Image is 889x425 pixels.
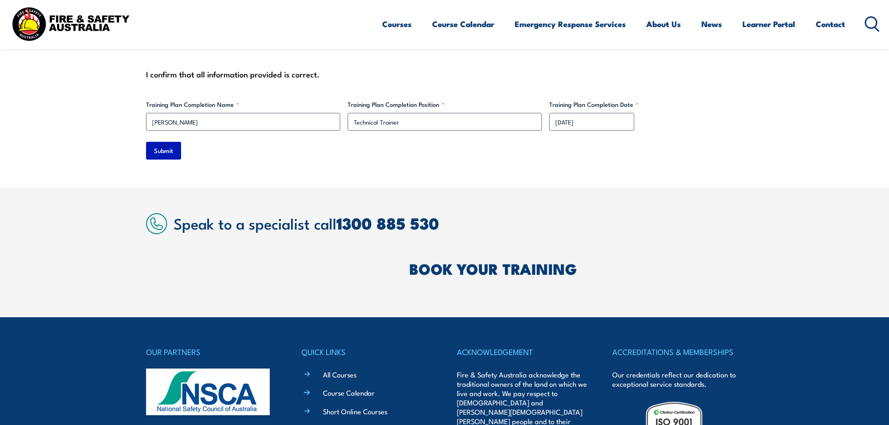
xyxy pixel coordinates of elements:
[409,262,743,275] h2: BOOK YOUR TRAINING
[146,345,277,358] h4: OUR PARTNERS
[146,67,743,81] div: I confirm that all information provided is correct.
[742,12,795,36] a: Learner Portal
[146,369,270,415] img: nsca-logo-footer
[549,113,634,131] input: dd/mm/yyyy
[174,215,743,231] h2: Speak to a specialist call
[382,12,412,36] a: Courses
[301,345,432,358] h4: QUICK LINKS
[816,12,845,36] a: Contact
[323,388,375,397] a: Course Calendar
[457,345,588,358] h4: ACKNOWLEDGEMENT
[612,345,743,358] h4: ACCREDITATIONS & MEMBERSHIPS
[515,12,626,36] a: Emergency Response Services
[323,406,387,416] a: Short Online Courses
[146,142,181,160] input: Submit
[146,100,340,109] label: Training Plan Completion Name
[612,370,743,389] p: Our credentials reflect our dedication to exceptional service standards.
[336,210,439,235] a: 1300 885 530
[549,100,743,109] label: Training Plan Completion Date
[432,12,494,36] a: Course Calendar
[348,100,542,109] label: Training Plan Completion Position
[323,369,357,379] a: All Courses
[701,12,722,36] a: News
[646,12,681,36] a: About Us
